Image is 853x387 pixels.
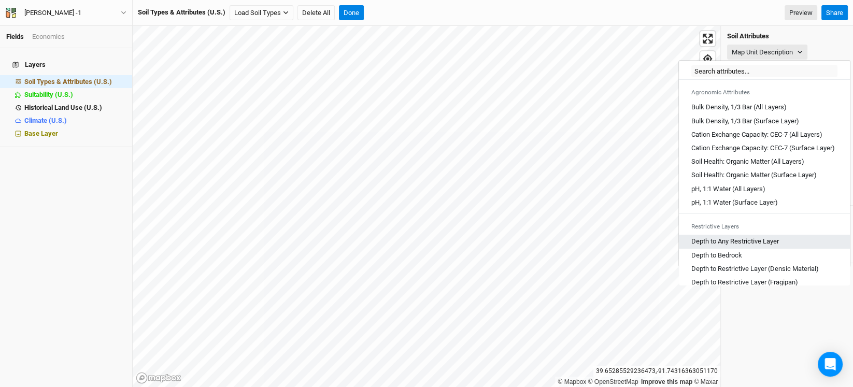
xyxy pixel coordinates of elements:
button: Delete All [297,5,335,21]
span: Soil Types & Attributes (U.S.) [24,78,112,85]
div: 39.65285529236473 , -91.74316363051170 [593,366,720,377]
div: Depth to Restrictive Layer (Fragipan) [691,278,798,287]
div: Economics [32,32,65,41]
div: Open Intercom Messenger [818,352,843,377]
div: Depth to Any Restrictive Layer [691,237,779,246]
button: Enter fullscreen [700,31,715,46]
div: Historical Land Use (U.S.) [24,104,126,112]
button: Find my location [700,51,715,66]
button: Share [821,5,848,21]
a: Mapbox logo [136,372,181,384]
button: Done [339,5,364,21]
div: Soil Types & Attributes (U.S.) [24,78,126,86]
span: Base Layer [24,130,58,137]
a: OpenStreetMap [588,378,638,385]
div: Depth to Restrictive Layer (Densic Material) [691,264,819,274]
div: Restrictive Layers [679,218,850,235]
div: Soil Types & Attributes (U.S.) [138,8,225,17]
span: Historical Land Use (U.S.) [24,104,102,111]
a: Maxar [694,378,718,385]
button: [PERSON_NAME] -1 [5,7,127,19]
h4: Soil Attributes [727,32,847,40]
h4: Layers [6,54,126,75]
div: Bulk Density, 1/3 Bar (All Layers) [691,103,787,112]
div: Cation Exchange Capacity: CEC-7 (All Layers) [691,130,822,139]
a: Fields [6,33,24,40]
div: Suitability (U.S.) [24,91,126,99]
button: Map Unit Description [727,45,807,60]
a: Preview [785,5,817,21]
div: Base Layer [24,130,126,138]
div: Depth to Bedrock [691,251,742,260]
div: Soil Health: Organic Matter (Surface Layer) [691,170,817,180]
a: Mapbox [558,378,586,385]
span: Suitability (U.S.) [24,91,73,98]
div: Kody Karr -1 [24,8,81,18]
input: Search attributes... [691,65,837,77]
span: Climate (U.S.) [24,117,67,124]
div: pH, 1:1 Water (Surface Layer) [691,198,778,207]
div: Bulk Density, 1/3 Bar (Surface Layer) [691,117,799,126]
div: Agronomic Attributes [679,84,850,101]
div: Cation Exchange Capacity: CEC-7 (Surface Layer) [691,144,835,153]
button: Load Soil Types [230,5,293,21]
div: menu-options [679,78,850,285]
div: pH, 1:1 Water (All Layers) [691,184,765,194]
div: Climate (U.S.) [24,117,126,125]
a: Improve this map [641,378,692,385]
div: [PERSON_NAME] -1 [24,8,81,18]
div: Soil Health: Organic Matter (All Layers) [691,157,804,166]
